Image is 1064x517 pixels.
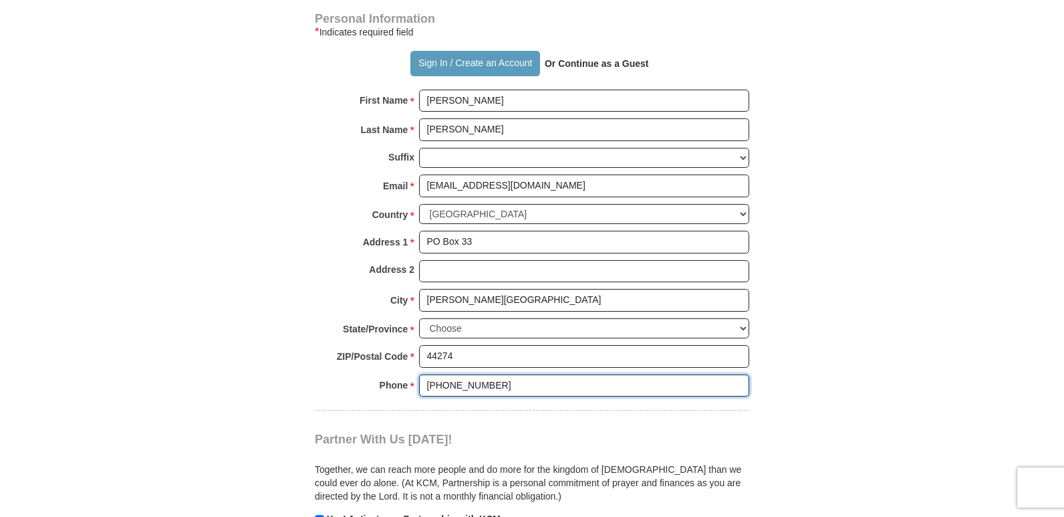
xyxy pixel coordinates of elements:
strong: Email [383,177,408,195]
strong: Last Name [361,120,408,139]
strong: ZIP/Postal Code [337,347,408,366]
strong: Or Continue as a Guest [545,58,649,69]
button: Sign In / Create an Account [410,51,539,76]
div: Indicates required field [315,24,749,40]
p: Together, we can reach more people and do more for the kingdom of [DEMOGRAPHIC_DATA] than we coul... [315,463,749,503]
strong: City [390,291,408,310]
strong: Phone [380,376,408,395]
span: Partner With Us [DATE]! [315,433,452,446]
strong: State/Province [343,320,408,338]
strong: Suffix [388,148,414,167]
h4: Personal Information [315,13,749,24]
strong: First Name [360,91,408,110]
strong: Address 1 [363,233,408,251]
strong: Country [372,205,408,224]
strong: Address 2 [369,260,414,279]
